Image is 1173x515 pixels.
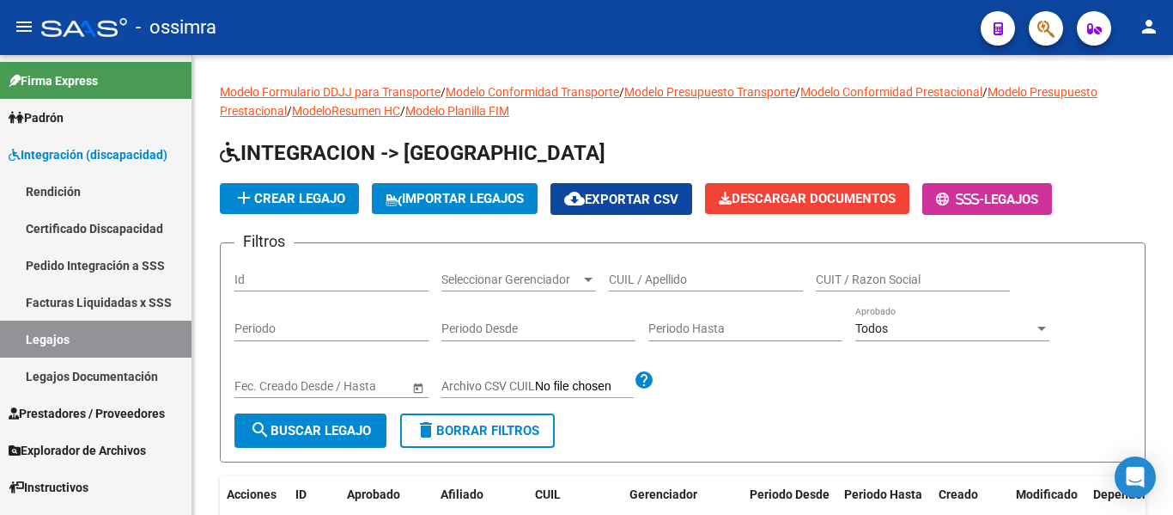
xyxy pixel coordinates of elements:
[564,192,678,207] span: Exportar CSV
[220,85,441,99] a: Modelo Formulario DDJJ para Transporte
[705,183,909,214] button: Descargar Documentos
[719,191,896,206] span: Descargar Documentos
[441,487,483,501] span: Afiliado
[386,191,524,206] span: IMPORTAR LEGAJOS
[922,183,1052,215] button: -Legajos
[564,188,585,209] mat-icon: cloud_download
[441,273,580,287] span: Seleccionar Gerenciador
[347,487,400,501] span: Aprobado
[535,487,561,501] span: CUIL
[550,183,692,215] button: Exportar CSV
[234,414,386,448] button: Buscar Legajo
[14,16,34,37] mat-icon: menu
[9,478,88,497] span: Instructivos
[939,487,978,501] span: Creado
[295,487,307,501] span: ID
[400,414,555,448] button: Borrar Filtros
[800,85,982,99] a: Modelo Conformidad Prestacional
[1093,487,1165,501] span: Dependencia
[409,378,427,396] button: Open calendar
[416,423,539,438] span: Borrar Filtros
[9,404,165,423] span: Prestadores / Proveedores
[234,379,288,394] input: Start date
[220,141,605,165] span: INTEGRACION -> [GEOGRAPHIC_DATA]
[136,9,216,46] span: - ossimra
[634,370,654,390] mat-icon: help
[416,420,436,440] mat-icon: delete
[9,108,64,127] span: Padrón
[9,441,146,460] span: Explorador de Archivos
[234,191,345,206] span: Crear Legajo
[292,104,400,118] a: ModeloResumen HC
[227,487,277,501] span: Acciones
[220,183,359,214] button: Crear Legajo
[629,487,697,501] span: Gerenciador
[441,379,535,393] span: Archivo CSV CUIL
[234,187,254,208] mat-icon: add
[405,104,509,118] a: Modelo Planilla FIM
[936,192,984,207] span: -
[624,85,795,99] a: Modelo Presupuesto Transporte
[446,85,619,99] a: Modelo Conformidad Transporte
[535,379,634,395] input: Archivo CSV CUIL
[1115,457,1156,498] div: Open Intercom Messenger
[750,487,830,501] span: Periodo Desde
[372,183,538,214] button: IMPORTAR LEGAJOS
[9,145,167,164] span: Integración (discapacidad)
[234,230,294,254] h3: Filtros
[844,487,922,501] span: Periodo Hasta
[1139,16,1159,37] mat-icon: person
[250,423,371,438] span: Buscar Legajo
[1016,487,1078,501] span: Modificado
[9,71,98,90] span: Firma Express
[250,420,270,440] mat-icon: search
[855,322,888,335] span: Todos
[302,379,386,394] input: End date
[984,192,1038,207] span: Legajos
